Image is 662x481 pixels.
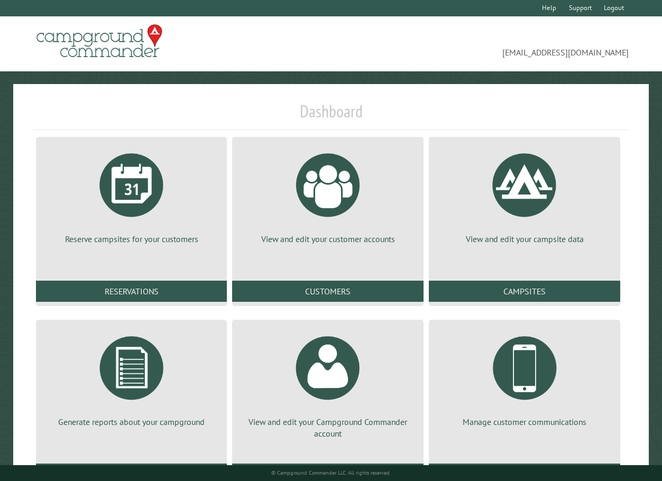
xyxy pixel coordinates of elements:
[442,416,608,428] p: Manage customer communications
[442,233,608,245] p: View and edit your campsite data
[245,145,411,245] a: View and edit your customer accounts
[331,29,629,59] span: [EMAIL_ADDRESS][DOMAIN_NAME]
[49,328,215,428] a: Generate reports about your campground
[49,145,215,245] a: Reserve campsites for your customers
[33,21,165,62] img: Campground Commander
[49,416,215,428] p: Generate reports about your campground
[49,233,215,245] p: Reserve campsites for your customers
[442,145,608,245] a: View and edit your campsite data
[33,101,629,130] h1: Dashboard
[271,469,391,476] small: © Campground Commander LLC. All rights reserved.
[429,281,620,302] a: Campsites
[442,328,608,428] a: Manage customer communications
[36,281,227,302] a: Reservations
[245,328,411,440] a: View and edit your Campground Commander account
[232,281,424,302] a: Customers
[245,416,411,440] p: View and edit your Campground Commander account
[245,233,411,245] p: View and edit your customer accounts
